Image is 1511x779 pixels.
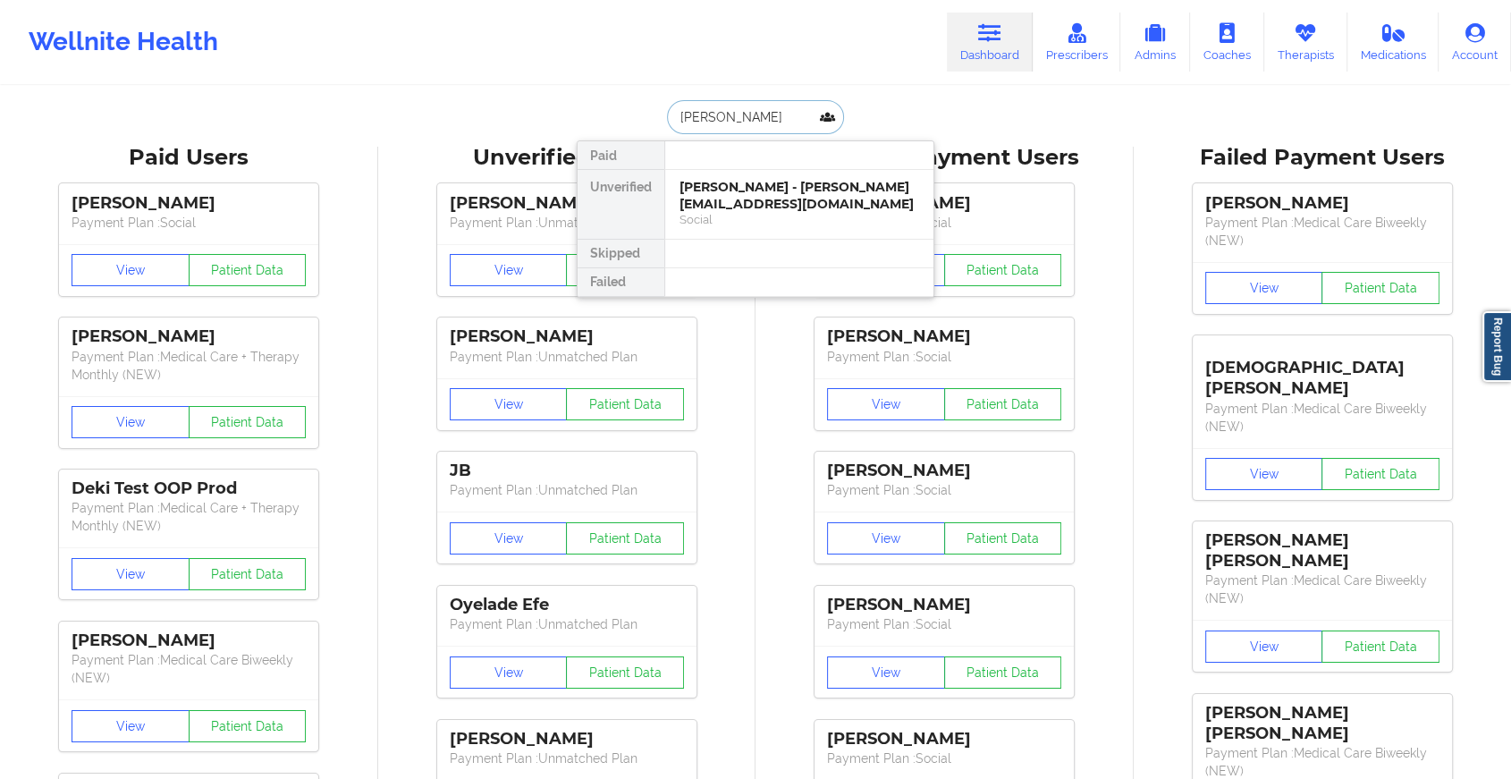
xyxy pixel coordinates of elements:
div: Skipped [578,240,664,268]
button: Patient Data [566,388,684,420]
button: Patient Data [566,656,684,689]
p: Payment Plan : Social [827,214,1061,232]
a: Prescribers [1033,13,1121,72]
p: Payment Plan : Social [827,615,1061,633]
button: View [1205,272,1323,304]
div: Failed [578,268,664,297]
p: Payment Plan : Social [827,749,1061,767]
div: [PERSON_NAME] [450,729,684,749]
div: [PERSON_NAME] [PERSON_NAME] [1205,703,1439,744]
p: Payment Plan : Unmatched Plan [450,615,684,633]
p: Payment Plan : Medical Care + Therapy Monthly (NEW) [72,499,306,535]
a: Report Bug [1482,311,1511,382]
button: Patient Data [566,522,684,555]
a: Coaches [1190,13,1264,72]
button: Patient Data [189,406,307,438]
p: Payment Plan : Unmatched Plan [450,214,684,232]
p: Payment Plan : Medical Care Biweekly (NEW) [1205,572,1439,607]
button: View [450,254,568,286]
button: Patient Data [189,558,307,590]
button: Patient Data [1321,272,1439,304]
button: Patient Data [944,656,1062,689]
a: Account [1439,13,1511,72]
div: [PERSON_NAME] [827,326,1061,347]
button: Patient Data [189,254,307,286]
p: Payment Plan : Medical Care Biweekly (NEW) [1205,214,1439,250]
div: [PERSON_NAME] [827,461,1061,481]
div: [PERSON_NAME] [72,326,306,347]
p: Payment Plan : Medical Care Biweekly (NEW) [72,651,306,687]
button: View [450,522,568,555]
p: Payment Plan : Medical Care Biweekly (NEW) [1205,400,1439,436]
div: Unverified [578,170,664,240]
button: View [827,656,945,689]
button: Patient Data [944,522,1062,555]
button: View [450,388,568,420]
button: View [72,254,190,286]
button: Patient Data [1321,631,1439,663]
button: Patient Data [189,710,307,742]
button: View [1205,458,1323,490]
div: Failed Payment Users [1146,144,1499,172]
a: Therapists [1264,13,1347,72]
a: Medications [1347,13,1439,72]
div: Deki Test OOP Prod [72,478,306,499]
p: Payment Plan : Social [827,481,1061,499]
button: View [72,406,190,438]
div: [PERSON_NAME] [450,326,684,347]
div: [PERSON_NAME] - [PERSON_NAME][EMAIL_ADDRESS][DOMAIN_NAME] [680,179,919,212]
div: [DEMOGRAPHIC_DATA][PERSON_NAME] [1205,344,1439,399]
div: Social [680,212,919,227]
a: Admins [1120,13,1190,72]
p: Payment Plan : Unmatched Plan [450,481,684,499]
div: [PERSON_NAME] [450,193,684,214]
div: Skipped Payment Users [768,144,1121,172]
div: JB [450,461,684,481]
p: Payment Plan : Unmatched Plan [450,749,684,767]
button: View [1205,631,1323,663]
p: Payment Plan : Social [827,348,1061,366]
div: [PERSON_NAME] [1205,193,1439,214]
div: Unverified Users [391,144,744,172]
div: [PERSON_NAME] [827,595,1061,615]
button: Patient Data [1321,458,1439,490]
button: View [827,522,945,555]
button: Patient Data [944,254,1062,286]
div: [PERSON_NAME] [PERSON_NAME] [1205,530,1439,572]
button: View [72,710,190,742]
p: Payment Plan : Medical Care + Therapy Monthly (NEW) [72,348,306,384]
button: View [827,388,945,420]
div: Paid Users [13,144,366,172]
p: Payment Plan : Social [72,214,306,232]
div: Oyelade Efe [450,595,684,615]
div: Paid [578,141,664,170]
a: Dashboard [947,13,1033,72]
button: Patient Data [944,388,1062,420]
div: [PERSON_NAME] [827,729,1061,749]
div: [PERSON_NAME] [72,631,306,651]
button: View [450,656,568,689]
div: [PERSON_NAME] [72,193,306,214]
button: Patient Data [566,254,684,286]
div: [PERSON_NAME] [827,193,1061,214]
p: Payment Plan : Unmatched Plan [450,348,684,366]
button: View [72,558,190,590]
